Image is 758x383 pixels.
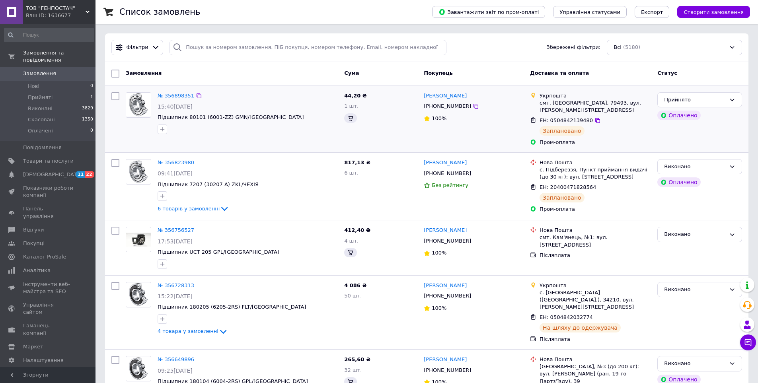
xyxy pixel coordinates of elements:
[422,365,473,375] div: [PHONE_NUMBER]
[669,9,750,15] a: Створити замовлення
[424,356,467,364] a: [PERSON_NAME]
[82,105,93,112] span: 3829
[664,230,726,239] div: Виконано
[23,343,43,350] span: Маркет
[422,101,473,111] div: [PHONE_NUMBER]
[158,103,193,110] span: 15:40[DATE]
[540,184,596,190] span: ЕН: 20400471828564
[158,206,229,212] a: 6 товарів у замовленні
[540,99,651,114] div: смт. [GEOGRAPHIC_DATA], 79493, вул. [PERSON_NAME][STREET_ADDRESS]
[158,304,306,310] span: Підшипник 180205 (6205-2RS) FLT/[GEOGRAPHIC_DATA]
[126,70,162,76] span: Замовлення
[422,236,473,246] div: [PHONE_NUMBER]
[664,163,726,171] div: Виконано
[23,267,51,274] span: Аналітика
[540,289,651,311] div: с. [GEOGRAPHIC_DATA] ([GEOGRAPHIC_DATA].), 34210, вул. [PERSON_NAME][STREET_ADDRESS]
[664,286,726,294] div: Виконано
[23,144,62,151] span: Повідомлення
[28,105,53,112] span: Виконані
[158,329,218,334] span: 4 товара у замовленні
[641,9,663,15] span: Експорт
[432,250,446,256] span: 100%
[677,6,750,18] button: Створити замовлення
[540,356,651,363] div: Нова Пошта
[614,44,622,51] span: Всі
[664,360,726,368] div: Виконано
[158,282,194,288] a: № 356728313
[158,293,193,299] span: 15:22[DATE]
[657,177,700,187] div: Оплачено
[126,93,151,116] img: Фото товару
[4,28,94,42] input: Пошук
[119,7,200,17] h1: Список замовлень
[23,322,74,336] span: Гаманець компанії
[23,240,45,247] span: Покупці
[85,171,94,178] span: 22
[657,111,700,120] div: Оплачено
[432,305,446,311] span: 100%
[344,293,362,299] span: 50 шт.
[23,205,74,220] span: Панель управління
[82,116,93,123] span: 1350
[540,126,585,136] div: Заплановано
[422,168,473,179] div: [PHONE_NUMBER]
[540,282,651,289] div: Укрпошта
[540,323,621,332] div: На шляху до одержувача
[23,49,95,64] span: Замовлення та повідомлення
[635,6,670,18] button: Експорт
[664,96,726,104] div: Прийнято
[26,5,86,12] span: ТОВ "ГЕНПОСТАЧ"
[23,185,74,199] span: Показники роботи компанії
[158,181,259,187] a: Підшипник 7207 (30207 А) ZKL/ЧЕХІЯ
[540,117,593,123] span: ЕН: 0504842139480
[90,83,93,90] span: 0
[344,238,359,244] span: 4 шт.
[684,9,744,15] span: Створити замовлення
[158,93,194,99] a: № 356898351
[344,367,362,373] span: 32 шт.
[126,227,151,252] a: Фото товару
[424,70,453,76] span: Покупець
[126,92,151,118] a: Фото товару
[126,160,151,183] img: Фото товару
[344,282,366,288] span: 4 086 ₴
[23,157,74,165] span: Товари та послуги
[540,314,593,320] span: ЕН: 0504842032774
[530,70,589,76] span: Доставка та оплата
[76,171,85,178] span: 11
[424,159,467,167] a: [PERSON_NAME]
[553,6,627,18] button: Управління статусами
[424,227,467,234] a: [PERSON_NAME]
[540,234,651,248] div: смт. Кам'янець, №1: вул. [STREET_ADDRESS]
[424,282,467,290] a: [PERSON_NAME]
[23,281,74,295] span: Інструменти веб-майстра та SEO
[432,115,446,121] span: 100%
[432,182,468,188] span: Без рейтингу
[344,227,370,233] span: 412,40 ₴
[344,159,370,165] span: 817,13 ₴
[158,249,279,255] a: Підшипник UCT 205 GPL/[GEOGRAPHIC_DATA]
[90,94,93,101] span: 1
[158,170,193,177] span: 09:41[DATE]
[158,114,304,120] a: Підшипник 80101 (6001-ZZ) GMN/[GEOGRAPHIC_DATA]
[344,103,359,109] span: 1 шт.
[126,159,151,185] a: Фото товару
[540,92,651,99] div: Укрпошта
[546,44,600,51] span: Збережені фільтри:
[90,127,93,134] span: 0
[23,70,56,77] span: Замовлення
[28,116,55,123] span: Скасовані
[432,6,545,18] button: Завантажити звіт по пром-оплаті
[126,282,151,307] a: Фото товару
[657,70,677,76] span: Статус
[23,357,64,364] span: Налаштування
[158,328,228,334] a: 4 товара у замовленні
[540,252,651,259] div: Післяплата
[28,94,53,101] span: Прийняті
[28,127,53,134] span: Оплачені
[158,238,193,245] span: 17:53[DATE]
[540,227,651,234] div: Нова Пошта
